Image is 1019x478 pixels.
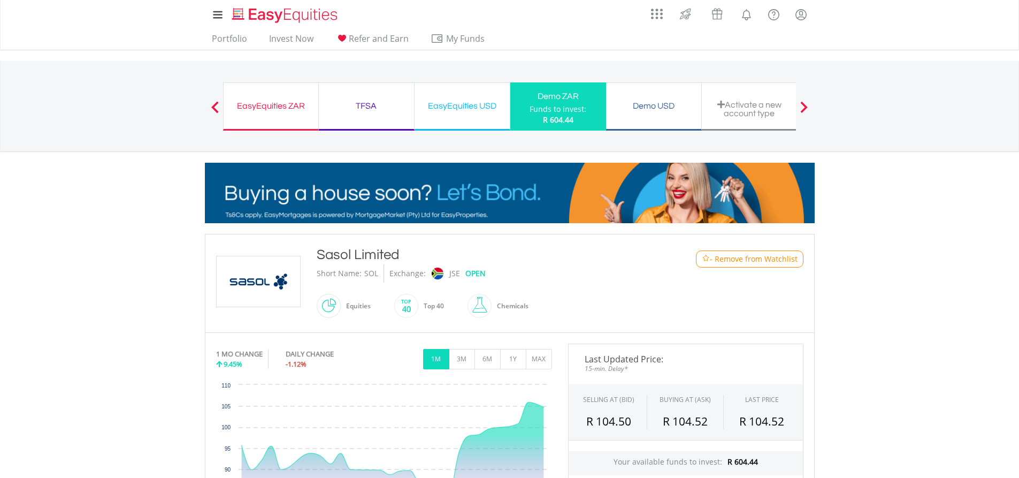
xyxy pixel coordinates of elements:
span: My Funds [431,32,501,45]
img: EasyMortage Promotion Banner [205,163,815,223]
div: Sasol Limited [317,245,653,264]
text: 100 [221,424,231,430]
div: JSE [449,264,460,283]
div: Activate a new account type [708,100,791,118]
div: Top 40 [418,293,444,319]
button: MAX [526,349,552,369]
a: Notifications [733,3,760,24]
button: Watchlist - Remove from Watchlist [696,251,803,268]
a: Portfolio [208,33,251,50]
div: Short Name: [317,264,362,283]
a: My Profile [787,3,815,26]
img: vouchers-v2.svg [708,5,726,22]
div: EasyEquities USD [421,98,503,113]
span: -1.12% [286,359,307,369]
img: grid-menu-icon.svg [651,8,663,20]
span: R 604.44 [543,115,573,125]
span: Refer and Earn [349,33,409,44]
text: 95 [224,446,231,452]
img: jse.png [431,268,443,279]
div: OPEN [465,264,486,283]
div: 1 MO CHANGE [216,349,263,359]
text: 110 [221,383,231,389]
span: R 104.52 [663,414,708,429]
img: EasyEquities_Logo.png [230,6,342,24]
div: Equities [341,293,371,319]
img: thrive-v2.svg [677,5,694,22]
a: Home page [228,3,342,24]
div: Exchange: [389,264,426,283]
text: 90 [224,467,231,473]
a: Refer and Earn [331,33,413,50]
text: 105 [221,404,231,409]
img: Watchlist [702,255,710,263]
div: LAST PRICE [745,395,779,404]
span: - Remove from Watchlist [710,254,798,264]
div: DAILY CHANGE [286,349,370,359]
span: R 104.52 [739,414,784,429]
span: Last Updated Price: [577,355,795,363]
div: Your available funds to invest: [569,451,803,475]
span: BUYING AT (ASK) [660,395,711,404]
div: Demo ZAR [517,89,600,104]
img: EQU.ZA.SOL.png [218,256,298,307]
div: TFSA [325,98,408,113]
button: 3M [449,349,475,369]
a: Vouchers [701,3,733,22]
div: Demo USD [612,98,695,113]
div: SOL [364,264,378,283]
div: SELLING AT (BID) [583,395,634,404]
div: Chemicals [492,293,528,319]
span: R 104.50 [586,414,631,429]
button: 6M [474,349,501,369]
span: 15-min. Delay* [577,363,795,374]
a: Invest Now [265,33,318,50]
div: Funds to invest: [530,104,586,115]
a: FAQ's and Support [760,3,787,24]
button: 1Y [500,349,526,369]
span: 9.45% [224,359,242,369]
button: 1M [423,349,449,369]
span: R 604.44 [727,457,758,467]
div: EasyEquities ZAR [230,98,312,113]
a: AppsGrid [644,3,670,20]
